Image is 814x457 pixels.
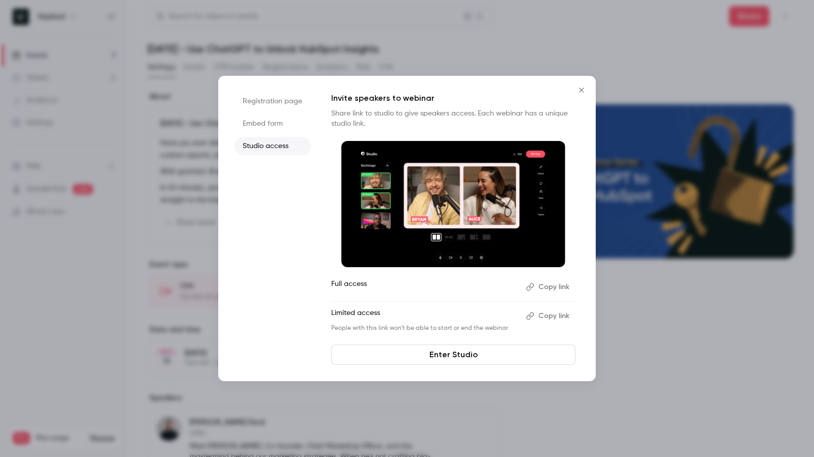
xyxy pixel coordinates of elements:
[522,279,575,295] button: Copy link
[331,92,575,104] p: Invite speakers to webinar
[331,345,575,365] a: Enter Studio
[522,308,575,324] button: Copy link
[331,324,518,332] p: People with this link won't be able to start or end the webinar
[331,108,575,129] p: Share link to studio to give speakers access. Each webinar has a unique studio link.
[341,141,565,267] img: Invite speakers to webinar
[235,137,311,155] li: Studio access
[235,92,311,110] li: Registration page
[235,115,311,133] li: Embed form
[331,279,518,295] p: Full access
[331,308,518,324] p: Limited access
[571,80,592,100] button: Close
